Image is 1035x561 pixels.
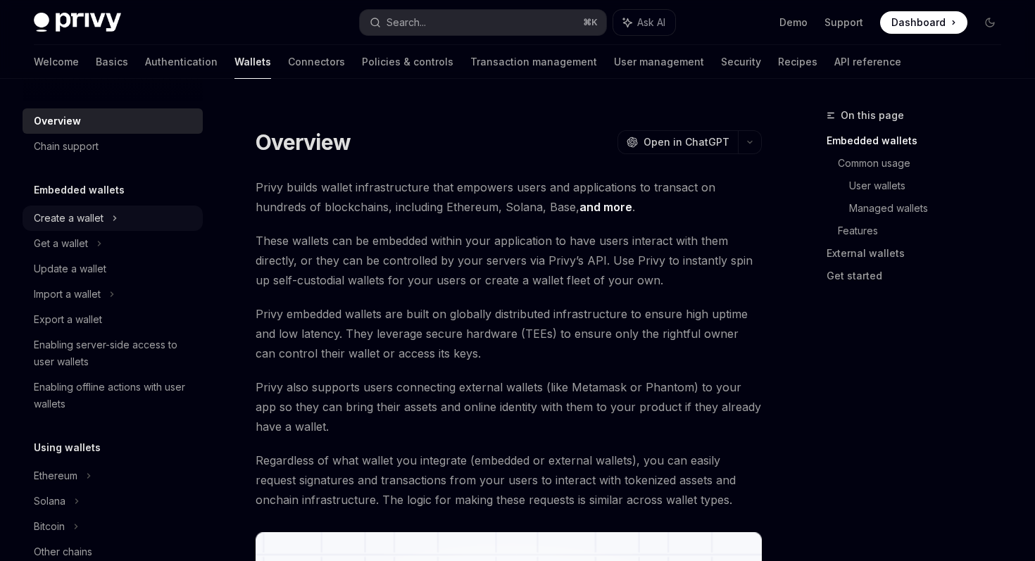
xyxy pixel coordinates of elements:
[891,15,946,30] span: Dashboard
[234,45,271,79] a: Wallets
[96,45,128,79] a: Basics
[23,256,203,282] a: Update a wallet
[827,130,1012,152] a: Embedded wallets
[637,15,665,30] span: Ask AI
[34,336,194,370] div: Enabling server-side access to user wallets
[470,45,597,79] a: Transaction management
[34,379,194,412] div: Enabling offline actions with user wallets
[256,177,762,217] span: Privy builds wallet infrastructure that empowers users and applications to transact on hundreds o...
[721,45,761,79] a: Security
[34,439,101,456] h5: Using wallets
[34,467,77,484] div: Ethereum
[360,10,606,35] button: Search...⌘K
[827,265,1012,287] a: Get started
[387,14,426,31] div: Search...
[34,182,125,198] h5: Embedded wallets
[34,235,88,252] div: Get a wallet
[613,10,675,35] button: Ask AI
[778,45,817,79] a: Recipes
[34,260,106,277] div: Update a wallet
[880,11,967,34] a: Dashboard
[34,138,99,155] div: Chain support
[256,304,762,363] span: Privy embedded wallets are built on globally distributed infrastructure to ensure high uptime and...
[838,152,1012,175] a: Common usage
[838,220,1012,242] a: Features
[23,374,203,417] a: Enabling offline actions with user wallets
[34,113,81,130] div: Overview
[827,242,1012,265] a: External wallets
[34,518,65,535] div: Bitcoin
[617,130,738,154] button: Open in ChatGPT
[34,311,102,328] div: Export a wallet
[23,108,203,134] a: Overview
[256,231,762,290] span: These wallets can be embedded within your application to have users interact with them directly, ...
[145,45,218,79] a: Authentication
[23,307,203,332] a: Export a wallet
[34,210,103,227] div: Create a wallet
[579,200,632,215] a: and more
[256,377,762,436] span: Privy also supports users connecting external wallets (like Metamask or Phantom) to your app so t...
[614,45,704,79] a: User management
[362,45,453,79] a: Policies & controls
[849,175,1012,197] a: User wallets
[34,45,79,79] a: Welcome
[834,45,901,79] a: API reference
[583,17,598,28] span: ⌘ K
[23,332,203,374] a: Enabling server-side access to user wallets
[34,493,65,510] div: Solana
[34,13,121,32] img: dark logo
[256,450,762,510] span: Regardless of what wallet you integrate (embedded or external wallets), you can easily request si...
[979,11,1001,34] button: Toggle dark mode
[644,135,729,149] span: Open in ChatGPT
[779,15,808,30] a: Demo
[841,107,904,124] span: On this page
[34,543,92,560] div: Other chains
[288,45,345,79] a: Connectors
[849,197,1012,220] a: Managed wallets
[23,134,203,159] a: Chain support
[256,130,351,155] h1: Overview
[824,15,863,30] a: Support
[34,286,101,303] div: Import a wallet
